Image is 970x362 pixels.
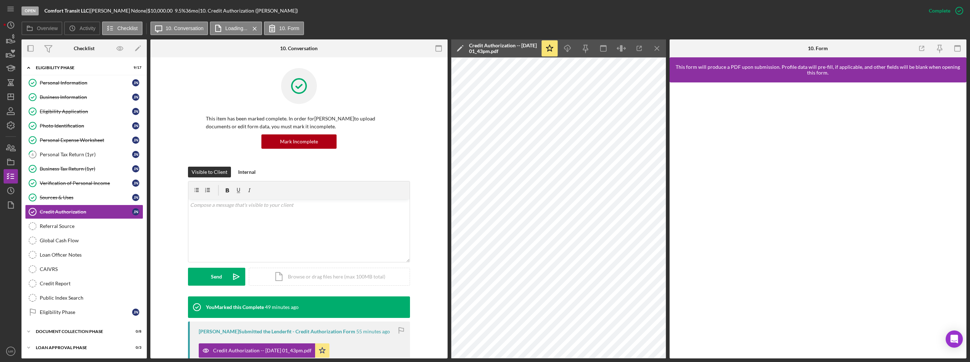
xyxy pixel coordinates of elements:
div: J N [132,309,139,316]
div: Credit Authorization [40,209,132,215]
div: Open [21,6,39,15]
a: Credit Report [25,276,143,291]
time: 2025-08-14 17:50 [265,304,299,310]
div: 0 / 3 [129,346,141,350]
a: CAIVRS [25,262,143,276]
div: Mark Incomplete [280,134,318,149]
div: Loan Approval Phase [36,346,124,350]
div: 10. Conversation [280,46,318,51]
div: | [44,8,90,14]
div: $10,000.00 [148,8,175,14]
a: Business Tax Return (1yr)JN [25,162,143,176]
div: J N [132,151,139,158]
label: Overview [37,25,58,31]
div: [PERSON_NAME] Submitted the Lenderfit - Credit Authorization Form [199,329,355,334]
div: J N [132,108,139,115]
a: Referral Source [25,219,143,233]
div: Personal Information [40,80,132,86]
div: | 10. Credit Authorization ([PERSON_NAME]) [198,8,298,14]
div: Complete [929,4,950,18]
div: J N [132,79,139,86]
button: Visible to Client [188,167,231,177]
div: J N [132,94,139,101]
a: Verification of Personal IncomeJN [25,176,143,190]
tspan: 6 [32,152,34,157]
div: Verification of Personal Income [40,180,132,186]
label: 10. Form [279,25,299,31]
a: Loan Officer Notes [25,248,143,262]
b: Comfort Transit LLC [44,8,89,14]
div: CAIVRS [40,266,143,272]
text: MR [8,349,14,353]
div: [PERSON_NAME] Ndone | [90,8,148,14]
button: Loading... [210,22,262,35]
div: J N [132,165,139,172]
div: J N [132,208,139,215]
button: Overview [21,22,62,35]
div: Business Information [40,94,132,100]
a: Eligibility ApplicationJN [25,104,143,119]
a: Personal Expense WorksheetJN [25,133,143,147]
a: Global Cash Flow [25,233,143,248]
label: Activity [79,25,95,31]
a: Sources & UsesJN [25,190,143,205]
div: J N [132,122,139,129]
button: Internal [235,167,259,177]
div: Referral Source [40,223,143,229]
div: 9.5 % [175,8,185,14]
div: Visible to Client [192,167,227,177]
div: Open Intercom Messenger [946,330,963,348]
button: Credit Authorization -- [DATE] 01_43pm.pdf [199,343,329,358]
div: Photo Identification [40,123,132,129]
div: 10. Form [808,46,828,51]
div: Eligibility Application [40,109,132,114]
a: 6Personal Tax Return (1yr)JN [25,147,143,162]
div: Business Tax Return (1yr) [40,166,132,172]
iframe: Lenderfit form [677,90,960,351]
div: J N [132,194,139,201]
div: Eligibility Phase [40,309,132,315]
div: 36 mo [185,8,198,14]
time: 2025-08-14 17:43 [356,329,390,334]
button: 10. Form [264,22,304,35]
label: 10. Conversation [166,25,204,31]
p: This item has been marked complete. In order for [PERSON_NAME] to upload documents or edit form d... [206,115,392,131]
div: Public Index Search [40,295,143,301]
div: You Marked this Complete [206,304,264,310]
div: Credit Authorization -- [DATE] 01_43pm.pdf [213,348,312,353]
div: Personal Tax Return (1yr) [40,152,132,157]
a: Eligibility PhaseJN [25,305,143,319]
button: Mark Incomplete [261,134,337,149]
div: J N [132,137,139,144]
div: Internal [238,167,256,177]
div: Eligibility Phase [36,66,124,70]
label: Checklist [117,25,138,31]
div: Credit Report [40,281,143,286]
div: Checklist [74,46,95,51]
div: J N [132,180,139,187]
div: 0 / 8 [129,329,141,334]
div: This form will produce a PDF upon submission. Profile data will pre-fill, if applicable, and othe... [673,64,963,76]
a: Business InformationJN [25,90,143,104]
button: Complete [922,4,966,18]
div: 9 / 17 [129,66,141,70]
a: Personal InformationJN [25,76,143,90]
button: MR [4,344,18,358]
a: Public Index Search [25,291,143,305]
div: Loan Officer Notes [40,252,143,258]
button: Activity [64,22,100,35]
a: Credit AuthorizationJN [25,205,143,219]
div: Sources & Uses [40,195,132,200]
a: Photo IdentificationJN [25,119,143,133]
div: Personal Expense Worksheet [40,137,132,143]
button: Send [188,268,245,286]
div: Send [211,268,222,286]
div: Document Collection Phase [36,329,124,334]
div: Credit Authorization -- [DATE] 01_43pm.pdf [469,43,537,54]
button: Checklist [102,22,143,35]
div: Global Cash Flow [40,238,143,243]
button: 10. Conversation [150,22,208,35]
label: Loading... [225,25,247,31]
